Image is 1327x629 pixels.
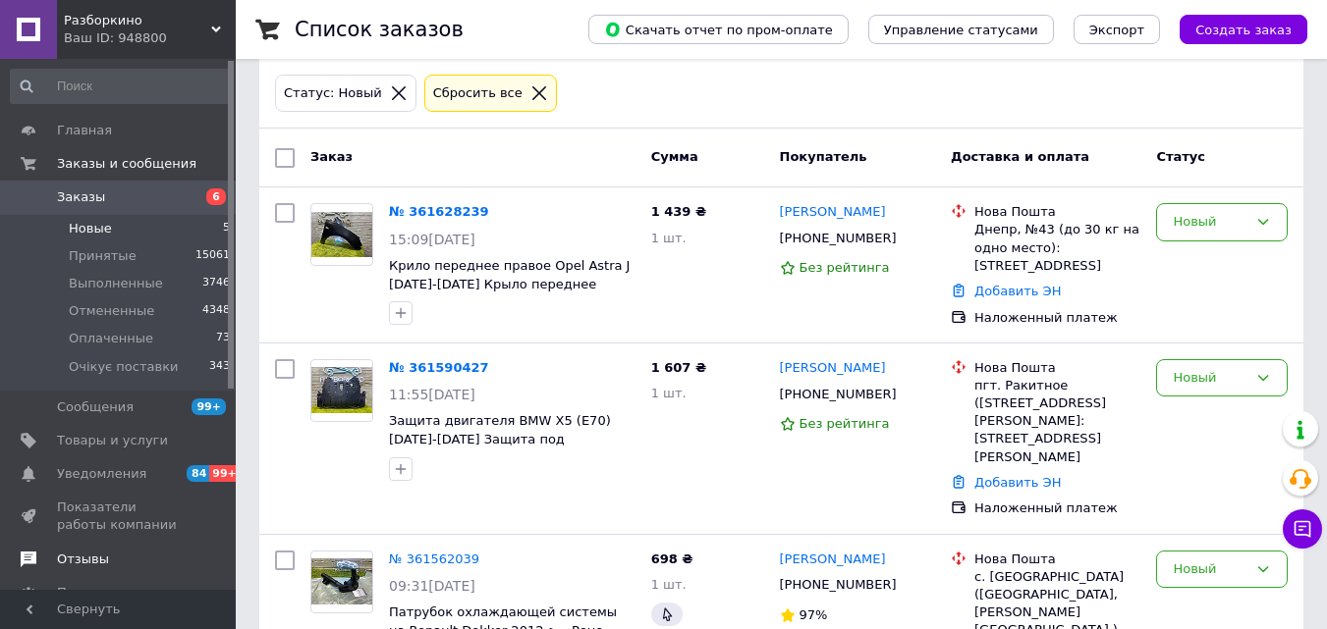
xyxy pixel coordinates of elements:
span: Отзывы [57,550,109,568]
div: Новый [1173,212,1247,233]
span: 84 [187,465,209,482]
span: 1 шт. [651,577,687,592]
span: Показатели работы компании [57,498,182,534]
a: № 361590427 [389,360,489,375]
a: Фото товару [310,203,373,266]
a: Добавить ЭН [974,284,1061,298]
div: Статус: Новый [280,83,386,104]
span: Отмененные [69,302,154,320]
button: Скачать отчет по пром-оплате [588,15,849,44]
span: 1 шт. [651,386,687,400]
div: Новый [1173,368,1247,389]
a: [PERSON_NAME] [780,359,886,378]
div: Ваш ID: 948800 [64,29,236,47]
div: Наложенный платеж [974,499,1140,517]
img: Фото товару [311,212,372,258]
button: Чат с покупателем [1283,509,1322,549]
div: Новый [1173,559,1247,580]
span: 343 [209,358,230,376]
span: Заказ [310,149,353,164]
span: Без рейтинга [800,416,890,431]
span: Скачать отчет по пром-оплате [604,21,833,38]
div: пгт. Ракитное ([STREET_ADDRESS][PERSON_NAME]: [STREET_ADDRESS][PERSON_NAME] [974,377,1140,466]
span: 99+ [209,465,242,482]
a: Добавить ЭН [974,475,1061,490]
img: Фото товару [311,367,372,413]
span: 15:09[DATE] [389,232,475,247]
span: 3746 [202,275,230,292]
span: 1 439 ₴ [651,204,706,219]
img: Фото товару [311,558,372,604]
span: 5 [223,220,230,237]
span: Заказы и сообщения [57,155,196,173]
a: Крило переднее правое Opel Astra J [DATE]-[DATE] Крыло переднее правое Опель Астра Джей 09-15 [389,258,630,309]
span: 15061 [195,247,230,265]
div: Нова Пошта [974,359,1140,377]
span: 11:55[DATE] [389,387,475,402]
span: Выполненные [69,275,163,292]
button: Создать заказ [1180,15,1307,44]
span: Оплаченные [69,330,153,347]
input: Поиск [10,69,232,104]
div: Нова Пошта [974,203,1140,221]
span: Экспорт [1089,23,1144,37]
span: Сообщения [57,398,134,416]
a: Фото товару [310,359,373,422]
div: Сбросить все [429,83,526,104]
span: 698 ₴ [651,551,693,566]
a: [PERSON_NAME] [780,550,886,569]
a: Создать заказ [1160,22,1307,36]
div: [PHONE_NUMBER] [776,382,901,407]
span: Новые [69,220,112,237]
a: Защита двигателя BMW X5 (E70) [DATE]-[DATE] Защита под двигатель БМВ Х5 205334-5,51757233967 [389,413,611,483]
div: [PHONE_NUMBER] [776,572,901,598]
span: Управление статусами [884,23,1038,37]
span: Сумма [651,149,698,164]
span: Главная [57,122,112,139]
div: Днепр, №43 (до 30 кг на одно место): [STREET_ADDRESS] [974,221,1140,275]
span: Разборкино [64,12,211,29]
a: № 361562039 [389,551,479,566]
div: Нова Пошта [974,550,1140,568]
span: Заказы [57,188,105,206]
span: 99+ [192,398,226,415]
span: 09:31[DATE] [389,578,475,594]
a: Фото товару [310,550,373,613]
span: Покупатель [780,149,867,164]
span: 97% [800,607,828,622]
span: 1 607 ₴ [651,360,706,375]
span: Статус [1156,149,1205,164]
span: Очікує поставки [69,358,178,376]
a: [PERSON_NAME] [780,203,886,222]
a: № 361628239 [389,204,489,219]
span: Без рейтинга [800,260,890,275]
span: Принятые [69,247,137,265]
span: Создать заказ [1195,23,1292,37]
div: [PHONE_NUMBER] [776,226,901,251]
span: 4348 [202,302,230,320]
button: Экспорт [1074,15,1160,44]
button: Управление статусами [868,15,1054,44]
span: 73 [216,330,230,347]
span: Доставка и оплата [951,149,1089,164]
span: 6 [206,188,226,205]
h1: Список заказов [295,18,464,41]
span: Уведомления [57,465,146,483]
div: Наложенный платеж [974,309,1140,327]
span: Покупатели [57,584,138,602]
span: Товары и услуги [57,432,168,449]
span: 1 шт. [651,231,687,245]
